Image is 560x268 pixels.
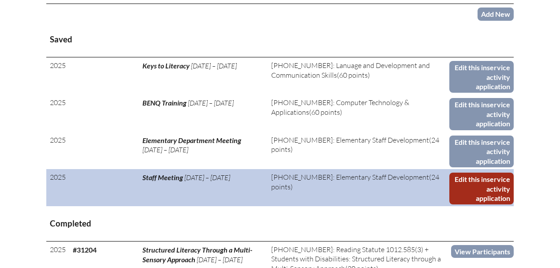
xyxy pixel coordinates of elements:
td: 2025 [46,94,69,132]
span: Elementary Department Meeting [142,136,241,144]
span: [PHONE_NUMBER]: Computer Technology & Applications [271,98,409,116]
span: [PHONE_NUMBER]: Elementary Staff Development [271,173,429,181]
a: Edit this inservice activity application [449,98,514,130]
h3: Saved [50,34,510,45]
a: Edit this inservice activity application [449,61,514,93]
td: (60 points) [268,57,449,95]
span: [PHONE_NUMBER]: Lanuage and Development and Communication Skills [271,61,430,79]
h3: Completed [50,218,510,229]
span: [PHONE_NUMBER]: Elementary Staff Development [271,136,429,144]
b: #31204 [73,245,97,254]
a: Add New [478,8,514,20]
span: Structured Literacy Through a Multi-Sensory Approach [142,245,252,264]
td: (24 points) [268,169,449,206]
span: [DATE] – [DATE] [142,145,188,154]
td: 2025 [46,132,69,169]
a: Edit this inservice activity application [449,136,514,167]
span: Keys to Literacy [142,61,190,70]
span: [DATE] – [DATE] [188,98,234,107]
span: BENQ Training [142,98,187,107]
td: 2025 [46,57,69,95]
td: (24 points) [268,132,449,169]
span: Staff Meeting [142,173,183,181]
span: [DATE] – [DATE] [184,173,230,182]
a: Edit this inservice activity application [449,173,514,204]
td: (60 points) [268,94,449,132]
a: View Participants [451,245,514,258]
span: [DATE] – [DATE] [197,255,243,264]
span: [DATE] – [DATE] [191,61,237,70]
td: 2025 [46,169,69,206]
